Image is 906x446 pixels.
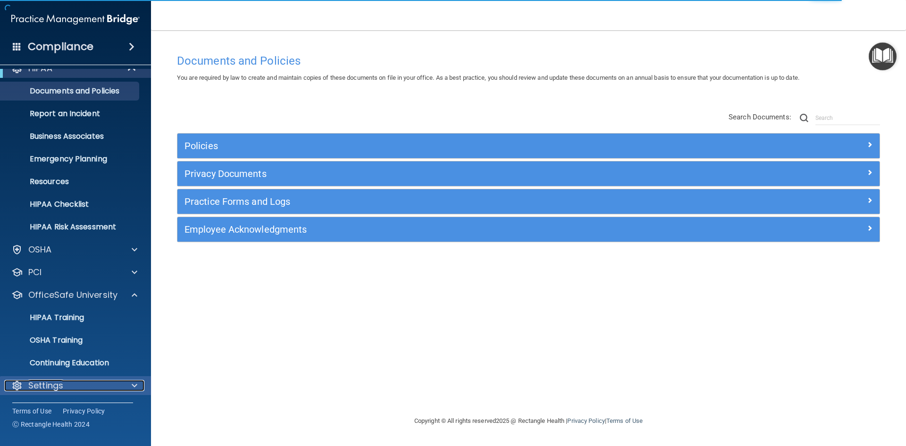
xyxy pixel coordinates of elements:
[63,406,105,416] a: Privacy Policy
[11,267,137,278] a: PCI
[567,417,604,424] a: Privacy Policy
[185,166,872,181] a: Privacy Documents
[6,200,135,209] p: HIPAA Checklist
[729,113,791,121] span: Search Documents:
[6,86,135,96] p: Documents and Policies
[11,380,137,391] a: Settings
[185,224,697,235] h5: Employee Acknowledgments
[28,40,93,53] h4: Compliance
[6,109,135,118] p: Report an Incident
[815,111,880,125] input: Search
[28,267,42,278] p: PCI
[185,138,872,153] a: Policies
[12,406,51,416] a: Terms of Use
[28,244,52,255] p: OSHA
[6,313,84,322] p: HIPAA Training
[6,154,135,164] p: Emergency Planning
[28,289,117,301] p: OfficeSafe University
[606,417,643,424] a: Terms of Use
[6,222,135,232] p: HIPAA Risk Assessment
[11,10,140,29] img: PMB logo
[12,420,90,429] span: Ⓒ Rectangle Health 2024
[185,222,872,237] a: Employee Acknowledgments
[185,141,697,151] h5: Policies
[6,177,135,186] p: Resources
[6,358,135,368] p: Continuing Education
[11,244,137,255] a: OSHA
[743,379,895,417] iframe: Drift Widget Chat Controller
[869,42,897,70] button: Open Resource Center
[6,336,83,345] p: OSHA Training
[11,289,137,301] a: OfficeSafe University
[185,168,697,179] h5: Privacy Documents
[185,196,697,207] h5: Practice Forms and Logs
[177,55,880,67] h4: Documents and Policies
[177,74,799,81] span: You are required by law to create and maintain copies of these documents on file in your office. ...
[800,114,808,122] img: ic-search.3b580494.png
[6,132,135,141] p: Business Associates
[28,380,63,391] p: Settings
[356,406,701,436] div: Copyright © All rights reserved 2025 @ Rectangle Health | |
[185,194,872,209] a: Practice Forms and Logs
